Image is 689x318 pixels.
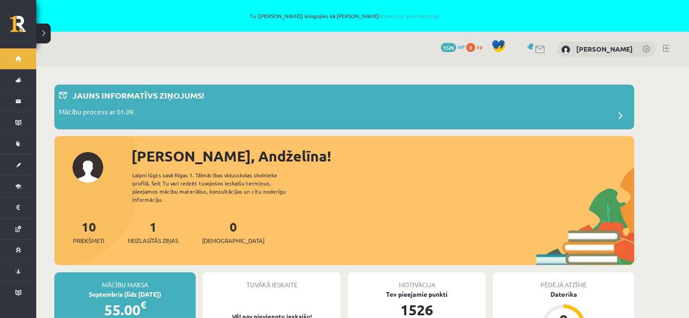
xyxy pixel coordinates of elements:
[128,236,178,245] span: Neizlasītās ziņas
[379,12,440,19] a: Atpakaļ uz savu lietotāju
[493,272,634,290] div: Pēdējā atzīme
[202,236,265,245] span: [DEMOGRAPHIC_DATA]
[59,89,630,125] a: Jauns informatīvs ziņojums! Mācību process ar 01.09.
[348,290,486,299] div: Tev pieejamie punkti
[441,43,456,52] span: 1526
[73,218,104,245] a: 10Priekšmeti
[72,89,204,101] p: Jauns informatīvs ziņojums!
[561,45,570,54] img: Andželīna Salukauri
[466,43,475,52] span: 0
[59,107,135,119] p: Mācību process ar 01.09.
[140,298,146,311] span: €
[73,236,104,245] span: Priekšmeti
[203,272,341,290] div: Tuvākā ieskaite
[576,44,633,53] a: [PERSON_NAME]
[69,13,620,19] span: Tu ([PERSON_NAME]) ielogojies kā [PERSON_NAME]
[477,43,482,50] span: xp
[493,290,634,299] div: Datorika
[348,272,486,290] div: Motivācija
[128,218,178,245] a: 1Neizlasītās ziņas
[466,43,487,50] a: 0 xp
[10,16,36,38] a: Rīgas 1. Tālmācības vidusskola
[132,171,302,204] div: Laipni lūgts savā Rīgas 1. Tālmācības vidusskolas skolnieka profilā. Šeit Tu vari redzēt tuvojošo...
[131,145,634,167] div: [PERSON_NAME], Andželīna!
[54,290,196,299] div: Septembris (līdz [DATE])
[202,218,265,245] a: 0[DEMOGRAPHIC_DATA]
[458,43,465,50] span: mP
[54,272,196,290] div: Mācību maksa
[441,43,465,50] a: 1526 mP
